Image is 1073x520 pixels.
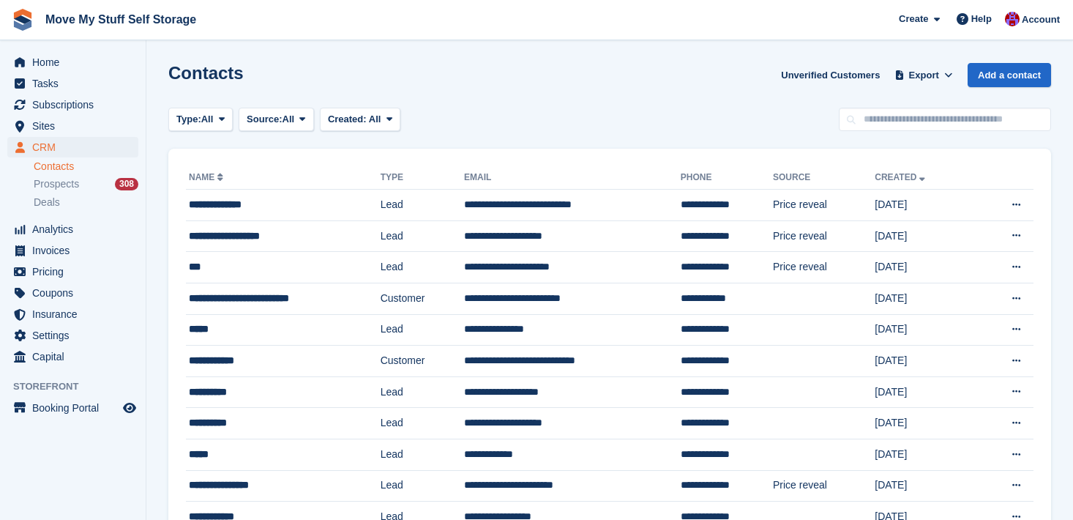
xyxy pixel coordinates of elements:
[381,190,464,221] td: Lead
[201,112,214,127] span: All
[899,12,928,26] span: Create
[32,52,120,73] span: Home
[971,12,992,26] span: Help
[7,261,138,282] a: menu
[32,116,120,136] span: Sites
[7,73,138,94] a: menu
[1022,12,1060,27] span: Account
[32,398,120,418] span: Booking Portal
[320,108,400,132] button: Created: All
[32,261,120,282] span: Pricing
[381,376,464,408] td: Lead
[34,177,79,191] span: Prospects
[891,63,956,87] button: Export
[168,108,233,132] button: Type: All
[34,160,138,174] a: Contacts
[369,114,381,125] span: All
[875,376,976,408] td: [DATE]
[32,219,120,239] span: Analytics
[189,172,226,182] a: Name
[7,304,138,324] a: menu
[239,108,314,132] button: Source: All
[1005,12,1020,26] img: Carrie Machin
[968,63,1051,87] a: Add a contact
[168,63,244,83] h1: Contacts
[381,220,464,252] td: Lead
[32,94,120,115] span: Subscriptions
[381,252,464,283] td: Lead
[681,166,773,190] th: Phone
[381,439,464,470] td: Lead
[875,439,976,470] td: [DATE]
[875,470,976,502] td: [DATE]
[875,220,976,252] td: [DATE]
[32,73,120,94] span: Tasks
[7,325,138,346] a: menu
[283,112,295,127] span: All
[381,408,464,439] td: Lead
[247,112,282,127] span: Source:
[34,177,138,192] a: Prospects 308
[7,137,138,157] a: menu
[381,346,464,377] td: Customer
[773,166,875,190] th: Source
[7,346,138,367] a: menu
[176,112,201,127] span: Type:
[12,9,34,31] img: stora-icon-8386f47178a22dfd0bd8f6a31ec36ba5ce8667c1dd55bd0f319d3a0aa187defe.svg
[875,346,976,377] td: [DATE]
[773,470,875,502] td: Price reveal
[909,68,939,83] span: Export
[875,252,976,283] td: [DATE]
[7,94,138,115] a: menu
[875,172,928,182] a: Created
[115,178,138,190] div: 308
[32,137,120,157] span: CRM
[464,166,681,190] th: Email
[7,398,138,418] a: menu
[7,283,138,303] a: menu
[7,52,138,73] a: menu
[328,114,367,125] span: Created:
[381,283,464,314] td: Customer
[32,304,120,324] span: Insurance
[381,470,464,502] td: Lead
[773,252,875,283] td: Price reveal
[34,195,138,210] a: Deals
[13,379,146,394] span: Storefront
[775,63,886,87] a: Unverified Customers
[773,220,875,252] td: Price reveal
[875,283,976,314] td: [DATE]
[34,196,60,209] span: Deals
[381,314,464,346] td: Lead
[40,7,202,31] a: Move My Stuff Self Storage
[32,325,120,346] span: Settings
[32,240,120,261] span: Invoices
[875,314,976,346] td: [DATE]
[875,190,976,221] td: [DATE]
[7,240,138,261] a: menu
[32,283,120,303] span: Coupons
[7,116,138,136] a: menu
[32,346,120,367] span: Capital
[381,166,464,190] th: Type
[875,408,976,439] td: [DATE]
[121,399,138,417] a: Preview store
[7,219,138,239] a: menu
[773,190,875,221] td: Price reveal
